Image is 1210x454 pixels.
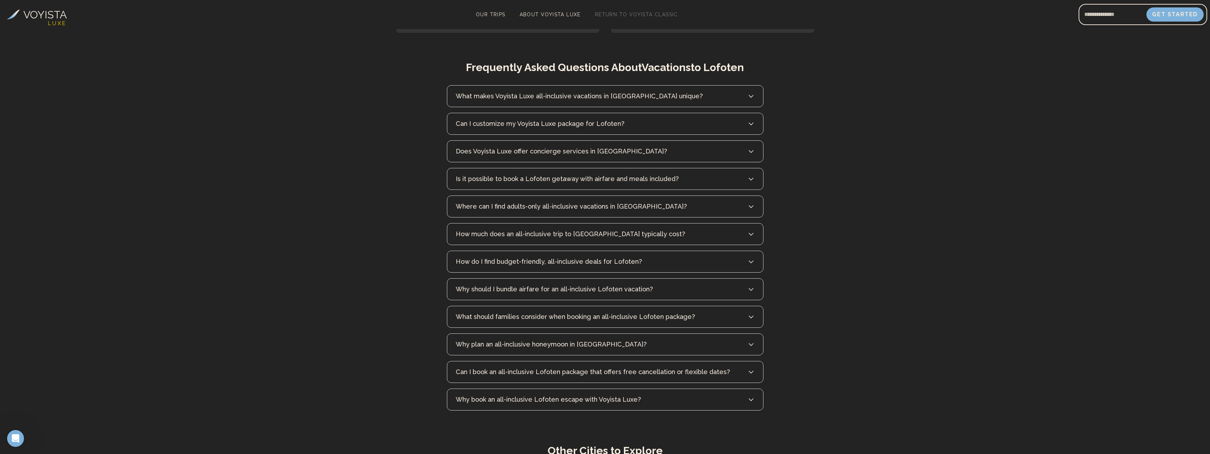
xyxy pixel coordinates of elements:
[447,168,763,190] button: Is it possible to book a Lofoten getaway with airfare and meals included?
[23,7,67,23] h3: VOYISTA
[1079,6,1146,23] input: Email address
[592,10,681,19] a: Return to Voyista Classic
[456,339,647,349] h3: Why plan an all-inclusive honeymoon in [GEOGRAPHIC_DATA]?
[476,12,506,17] span: Our Trips
[456,312,695,322] h3: What should families consider when booking an all-inclusive Lofoten package?
[48,19,65,28] h4: L U X E
[447,361,763,383] button: Can I book an all-inclusive Lofoten package that offers free cancellation or flexible dates?
[517,10,584,19] a: About Voyista Luxe
[473,10,508,19] a: Our Trips
[456,284,653,294] h3: Why should I bundle airfare for an all-inclusive Lofoten vacation?
[7,10,20,19] img: Voyista Logo
[456,229,685,239] h3: How much does an all-inclusive trip to [GEOGRAPHIC_DATA] typically cost?
[7,7,67,23] a: VOYISTA
[456,202,687,211] h3: Where can I find adults-only all-inclusive vacations in [GEOGRAPHIC_DATA]?
[520,12,581,17] span: About Voyista Luxe
[447,61,763,74] h2: Frequently Asked Questions About Vacations to Lofoten
[456,395,641,404] h3: Why book an all-inclusive Lofoten escape with Voyista Luxe?
[447,251,763,272] button: How do I find budget-friendly, all-inclusive deals for Lofoten?
[456,257,642,267] h3: How do I find budget-friendly, all-inclusive deals for Lofoten?
[7,430,24,447] iframe: Intercom live chat
[456,367,730,377] h3: Can I book an all-inclusive Lofoten package that offers free cancellation or flexible dates?
[447,334,763,355] button: Why plan an all-inclusive honeymoon in [GEOGRAPHIC_DATA]?
[447,86,763,107] button: What makes Voyista Luxe all-inclusive vacations in [GEOGRAPHIC_DATA] unique?
[447,389,763,410] button: Why book an all-inclusive Lofoten escape with Voyista Luxe?
[447,279,763,300] button: Why should I bundle airfare for an all-inclusive Lofoten vacation?
[447,113,763,134] button: Can I customize my Voyista Luxe package for Lofoten?
[456,91,703,101] h3: What makes Voyista Luxe all-inclusive vacations in [GEOGRAPHIC_DATA] unique?
[447,196,763,217] button: Where can I find adults-only all-inclusive vacations in [GEOGRAPHIC_DATA]?
[456,146,667,156] h3: Does Voyista Luxe offer concierge services in [GEOGRAPHIC_DATA]?
[456,174,679,184] h3: Is it possible to book a Lofoten getaway with airfare and meals included?
[1146,7,1204,22] button: Get Started
[447,141,763,162] button: Does Voyista Luxe offer concierge services in [GEOGRAPHIC_DATA]?
[447,306,763,327] button: What should families consider when booking an all-inclusive Lofoten package?
[595,12,678,17] span: Return to Voyista Classic
[456,119,624,129] h3: Can I customize my Voyista Luxe package for Lofoten?
[447,223,763,245] button: How much does an all-inclusive trip to [GEOGRAPHIC_DATA] typically cost?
